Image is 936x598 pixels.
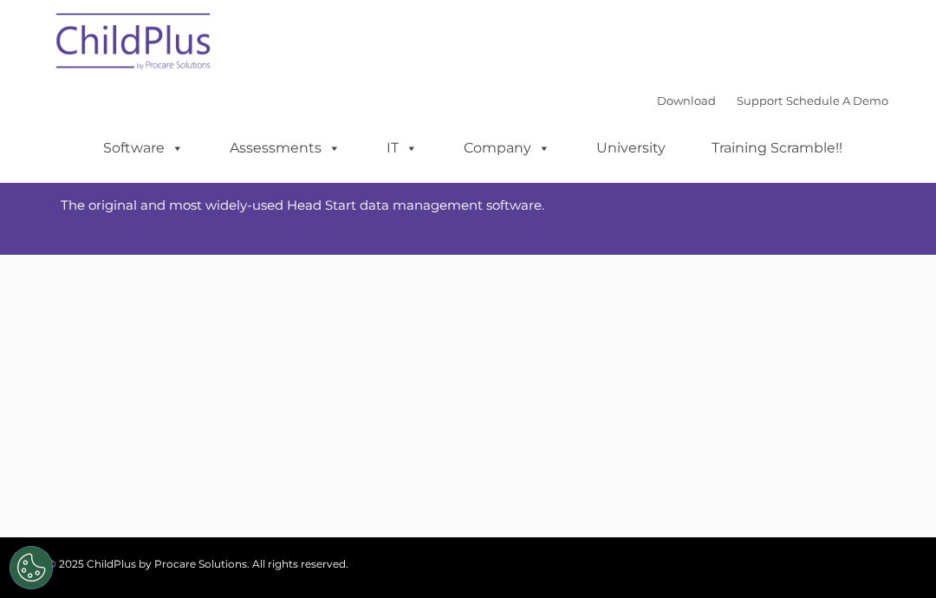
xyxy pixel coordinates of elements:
[61,197,544,213] span: The original and most widely-used Head Start data management software.
[786,94,888,107] a: Schedule A Demo
[737,94,783,107] a: Support
[369,131,435,166] a: IT
[657,94,716,107] a: Download
[10,546,53,589] button: Cookies Settings
[212,131,358,166] a: Assessments
[48,557,348,570] span: © 2025 ChildPlus by Procare Solutions. All rights reserved.
[48,1,221,88] img: ChildPlus by Procare Solutions
[86,131,201,166] a: Software
[694,131,860,166] a: Training Scramble!!
[579,131,683,166] a: University
[446,131,568,166] a: Company
[657,94,888,107] font: |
